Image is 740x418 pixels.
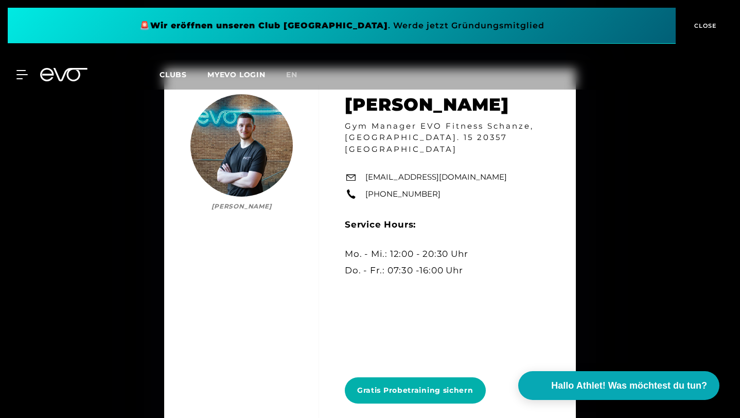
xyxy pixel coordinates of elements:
[365,188,441,200] a: [PHONE_NUMBER]
[345,370,490,412] a: Gratis Probetraining sichern
[207,70,266,79] a: MYEVO LOGIN
[357,386,473,396] span: Gratis Probetraining sichern
[365,172,507,184] a: [EMAIL_ADDRESS][DOMAIN_NAME]
[676,8,732,44] button: CLOSE
[692,21,717,30] span: CLOSE
[160,70,187,79] span: Clubs
[518,371,719,400] button: Hallo Athlet! Was möchtest du tun?
[286,70,297,79] span: en
[551,379,707,393] span: Hallo Athlet! Was möchtest du tun?
[286,69,310,81] a: en
[160,69,207,79] a: Clubs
